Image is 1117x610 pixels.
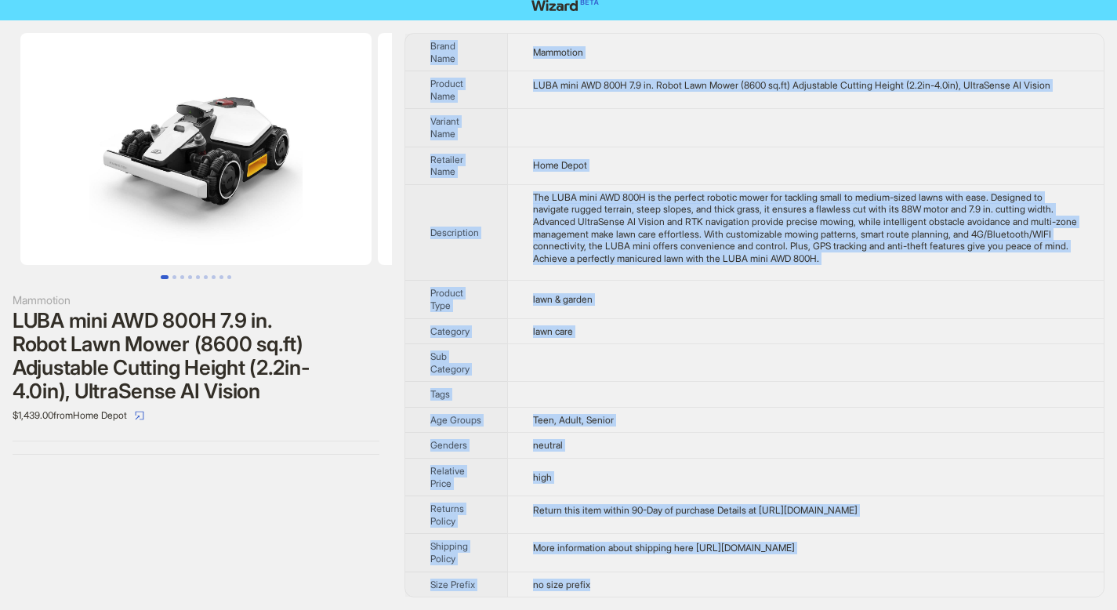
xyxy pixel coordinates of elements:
[13,309,379,403] div: LUBA mini AWD 800H 7.9 in. Robot Lawn Mower (8600 sq.ft) Adjustable Cutting Height (2.2in-4.0in),...
[430,325,470,337] span: Category
[533,471,552,483] span: high
[533,191,1079,265] div: The LUBA mini AWD 800H is the perfect robotic mower for tackling small to medium-sized lawns with...
[430,227,479,238] span: Description
[533,46,583,58] span: Mammotion
[378,33,729,265] img: LUBA mini AWD 800H 7.9 in. Robot Lawn Mower (8600 sq.ft) Adjustable Cutting Height (2.2in-4.0in),...
[430,350,470,375] span: Sub Category
[430,414,481,426] span: Age Groups
[430,540,468,565] span: Shipping Policy
[204,275,208,279] button: Go to slide 6
[430,287,463,311] span: Product Type
[533,325,573,337] span: lawn care
[533,439,563,451] span: neutral
[172,275,176,279] button: Go to slide 2
[20,33,372,265] img: LUBA mini AWD 800H 7.9 in. Robot Lawn Mower (8600 sq.ft) Adjustable Cutting Height (2.2in-4.0in),...
[430,439,467,451] span: Genders
[180,275,184,279] button: Go to slide 3
[533,542,1079,554] div: More information about shipping here https://www.homedepot.com/c/About_Your_Online_Order
[533,293,593,305] span: lawn & garden
[13,292,379,309] div: Mammotion
[533,414,614,426] span: Teen, Adult, Senior
[430,154,463,178] span: Retailer Name
[533,79,1079,92] div: LUBA mini AWD 800H 7.9 in. Robot Lawn Mower (8600 sq.ft) Adjustable Cutting Height (2.2in-4.0in),...
[533,159,587,171] span: Home Depot
[430,579,475,590] span: Size Prefix
[212,275,216,279] button: Go to slide 7
[533,579,590,590] span: no size prefix
[161,275,169,279] button: Go to slide 1
[188,275,192,279] button: Go to slide 4
[430,115,459,140] span: Variant Name
[430,388,450,400] span: Tags
[430,40,455,64] span: Brand Name
[430,78,463,102] span: Product Name
[533,504,1079,517] div: Return this item within 90-Day of purchase Details at https://www.homedepot.com/c/Return_Policy
[430,503,464,527] span: Returns Policy
[219,275,223,279] button: Go to slide 8
[430,465,465,489] span: Relative Price
[13,403,379,428] div: $1,439.00 from Home Depot
[196,275,200,279] button: Go to slide 5
[227,275,231,279] button: Go to slide 9
[135,411,144,420] span: select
